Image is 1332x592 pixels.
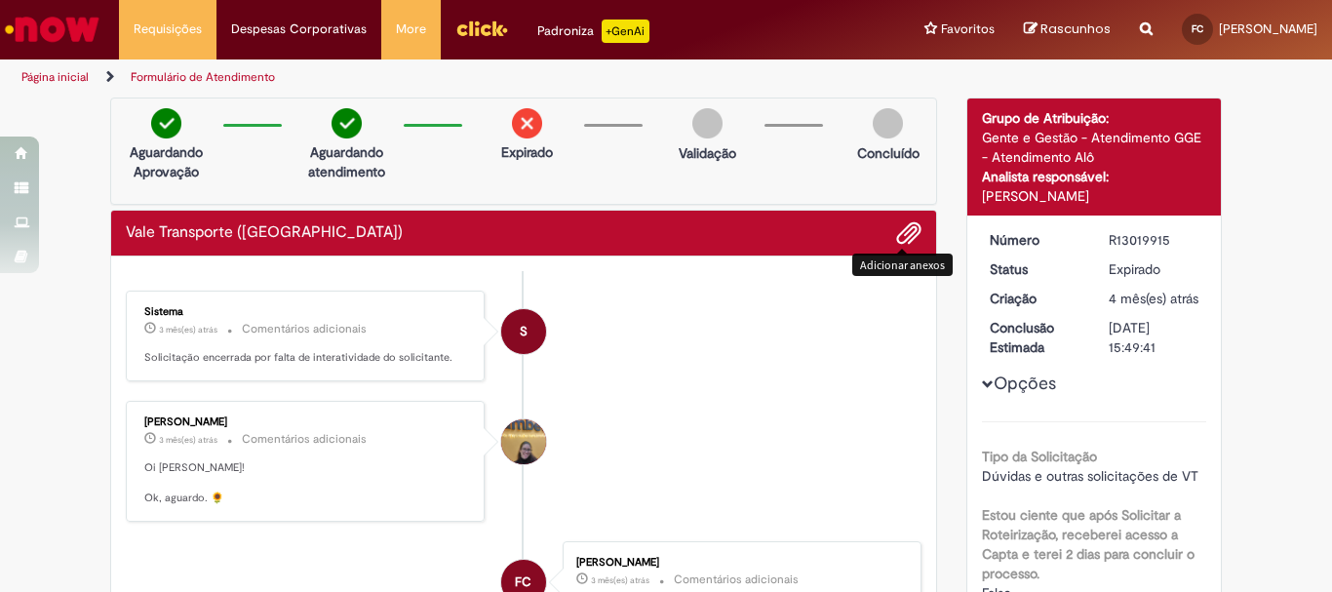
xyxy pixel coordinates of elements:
[2,10,102,49] img: ServiceNow
[144,460,469,506] p: Oi [PERSON_NAME]! Ok, aguardo. 🌻
[15,59,874,96] ul: Trilhas de página
[159,324,217,335] span: 3 mês(es) atrás
[576,557,901,569] div: [PERSON_NAME]
[982,108,1207,128] div: Grupo de Atribuição:
[512,108,542,138] img: remove.png
[1109,230,1199,250] div: R13019915
[119,142,214,181] p: Aguardando Aprovação
[21,69,89,85] a: Página inicial
[159,434,217,446] time: 02/06/2025 16:46:13
[941,20,995,39] span: Favoritos
[982,167,1207,186] div: Analista responsável:
[144,306,469,318] div: Sistema
[1109,290,1198,307] time: 09/05/2025 10:49:26
[520,308,528,355] span: S
[501,419,546,464] div: Amanda De Campos Gomes Do Nascimento
[144,350,469,366] p: Solicitação encerrada por falta de interatividade do solicitante.
[982,506,1195,582] b: Estou ciente que após Solicitar a Roteirização, receberei acesso a Capta e terei 2 dias para conc...
[982,467,1198,485] span: Dúvidas e outras solicitações de VT
[1219,20,1317,37] span: [PERSON_NAME]
[131,69,275,85] a: Formulário de Atendimento
[591,574,649,586] span: 3 mês(es) atrás
[975,259,1095,279] dt: Status
[242,321,367,337] small: Comentários adicionais
[975,289,1095,308] dt: Criação
[1109,259,1199,279] div: Expirado
[692,108,723,138] img: img-circle-grey.png
[151,108,181,138] img: check-circle-green.png
[537,20,649,43] div: Padroniza
[231,20,367,39] span: Despesas Corporativas
[679,143,736,163] p: Validação
[299,142,394,181] p: Aguardando atendimento
[455,14,508,43] img: click_logo_yellow_360x200.png
[332,108,362,138] img: check-circle-green.png
[1040,20,1111,38] span: Rascunhos
[982,186,1207,206] div: [PERSON_NAME]
[242,431,367,448] small: Comentários adicionais
[134,20,202,39] span: Requisições
[591,574,649,586] time: 02/06/2025 15:30:24
[602,20,649,43] p: +GenAi
[396,20,426,39] span: More
[159,324,217,335] time: 10/06/2025 14:46:14
[144,416,469,428] div: [PERSON_NAME]
[982,128,1207,167] div: Gente e Gestão - Atendimento GGE - Atendimento Alô
[975,230,1095,250] dt: Número
[501,142,553,162] p: Expirado
[852,254,953,276] div: Adicionar anexos
[1109,318,1199,357] div: [DATE] 15:49:41
[1024,20,1111,39] a: Rascunhos
[896,220,921,246] button: Adicionar anexos
[873,108,903,138] img: img-circle-grey.png
[126,224,403,242] h2: Vale Transporte (VT) Histórico de tíquete
[1109,289,1199,308] div: 09/05/2025 10:49:26
[1109,290,1198,307] span: 4 mês(es) atrás
[674,572,799,588] small: Comentários adicionais
[857,143,920,163] p: Concluído
[982,448,1097,465] b: Tipo da Solicitação
[501,309,546,354] div: System
[975,318,1095,357] dt: Conclusão Estimada
[1192,22,1203,35] span: FC
[159,434,217,446] span: 3 mês(es) atrás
